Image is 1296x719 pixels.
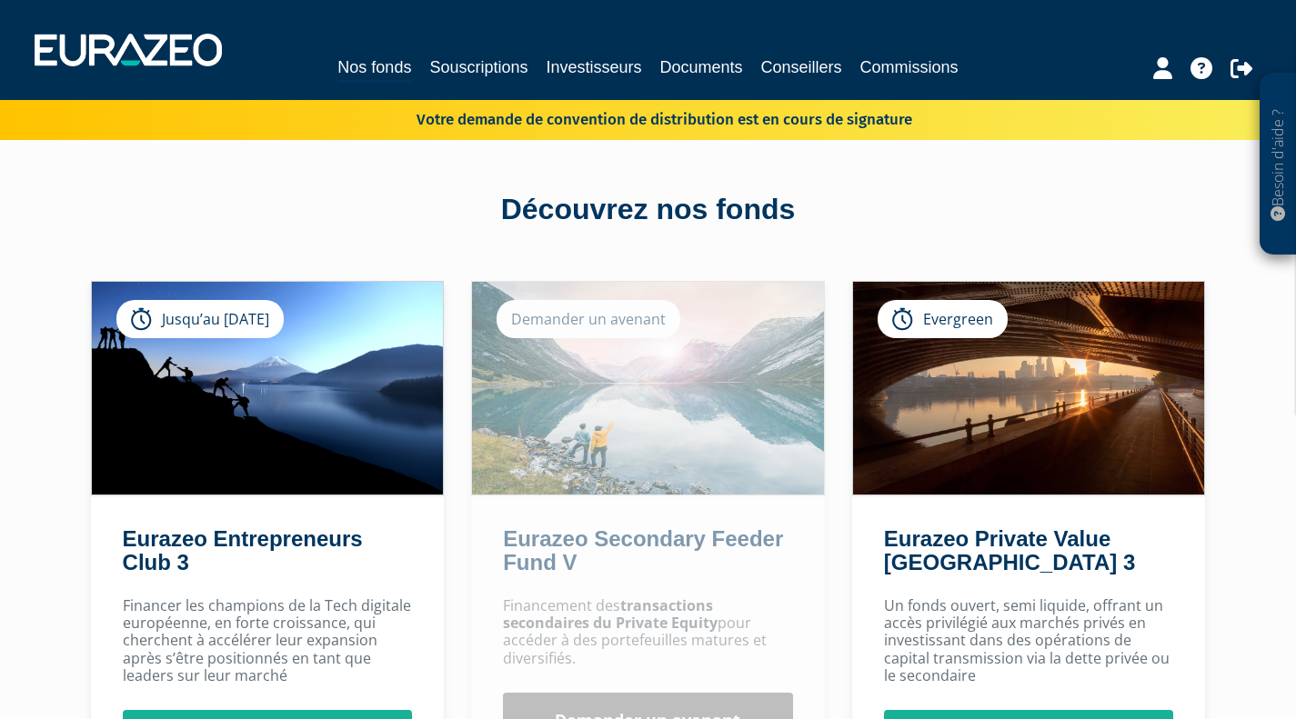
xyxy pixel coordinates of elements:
a: Nos fonds [337,55,411,83]
a: Eurazeo Entrepreneurs Club 3 [123,526,363,574]
img: 1732889491-logotype_eurazeo_blanc_rvb.png [35,34,222,66]
a: Investisseurs [546,55,641,80]
a: Souscriptions [429,55,527,80]
div: Evergreen [878,300,1008,338]
p: Un fonds ouvert, semi liquide, offrant un accès privilégié aux marchés privés en investissant dan... [884,597,1174,684]
a: Documents [660,55,743,80]
p: Financer les champions de la Tech digitale européenne, en forte croissance, qui cherchent à accél... [123,597,413,684]
div: Jusqu’au [DATE] [116,300,284,338]
img: Eurazeo Entrepreneurs Club 3 [92,282,444,494]
div: Demander un avenant [497,300,680,338]
img: Eurazeo Private Value Europe 3 [853,282,1205,494]
a: Eurazeo Secondary Feeder Fund V [503,526,783,574]
p: Besoin d'aide ? [1268,83,1289,246]
p: Financement des pour accéder à des portefeuilles matures et diversifiés. [503,597,793,667]
a: Eurazeo Private Value [GEOGRAPHIC_DATA] 3 [884,526,1135,574]
img: Eurazeo Secondary Feeder Fund V [472,282,824,494]
p: Votre demande de convention de distribution est en cours de signature [364,105,912,131]
a: Conseillers [761,55,842,80]
strong: transactions secondaires du Private Equity [503,595,718,633]
div: Découvrez nos fonds [130,189,1167,231]
a: Commissions [860,55,959,80]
